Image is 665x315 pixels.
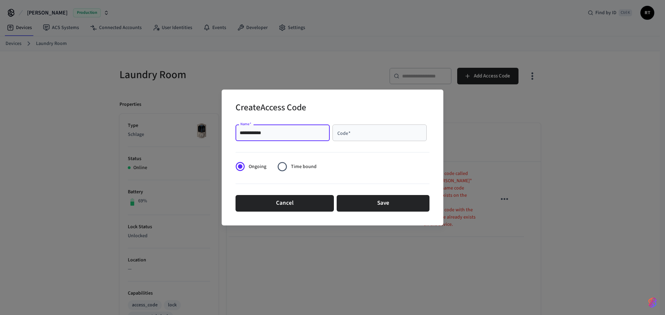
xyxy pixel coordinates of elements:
button: Cancel [236,195,334,212]
button: Save [337,195,429,212]
img: SeamLogoGradient.69752ec5.svg [648,297,657,308]
label: Name [240,121,251,127]
span: Ongoing [249,163,266,170]
span: Time bound [291,163,317,170]
h2: Create Access Code [236,98,306,119]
